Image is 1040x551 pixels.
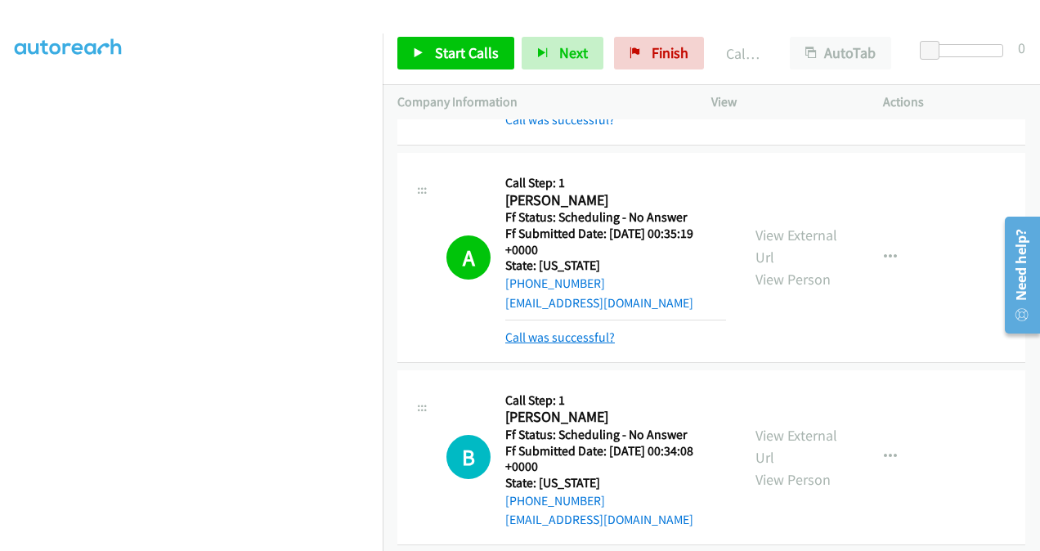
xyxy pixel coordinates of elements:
h5: Ff Submitted Date: [DATE] 00:35:19 +0000 [505,226,726,258]
a: [EMAIL_ADDRESS][DOMAIN_NAME] [505,295,693,311]
iframe: Resource Center [993,210,1040,340]
h5: Call Step: 1 [505,392,726,409]
h1: B [446,435,491,479]
h5: Ff Status: Scheduling - No Answer [505,427,726,443]
h5: Ff Status: Scheduling - No Answer [505,209,726,226]
a: Start Calls [397,37,514,69]
h2: [PERSON_NAME] [505,191,726,210]
p: Call Completed [726,43,760,65]
a: Finish [614,37,704,69]
a: View External Url [755,226,837,267]
a: [PHONE_NUMBER] [505,493,605,508]
button: AutoTab [790,37,891,69]
a: Call was successful? [505,329,615,345]
a: [EMAIL_ADDRESS][DOMAIN_NAME] [505,512,693,527]
a: Call was successful? [505,112,615,128]
span: Next [559,43,588,62]
h2: [PERSON_NAME] [505,408,726,427]
p: View [711,92,854,112]
div: 0 [1018,37,1025,59]
p: Company Information [397,92,682,112]
h5: Call Step: 1 [505,175,726,191]
a: View Person [755,470,831,489]
p: Actions [883,92,1025,112]
h1: A [446,235,491,280]
a: [PHONE_NUMBER] [505,275,605,291]
a: View Person [755,270,831,289]
span: Finish [652,43,688,62]
h5: State: [US_STATE] [505,258,726,274]
h5: State: [US_STATE] [505,475,726,491]
span: Start Calls [435,43,499,62]
button: Next [522,37,603,69]
h5: Ff Submitted Date: [DATE] 00:34:08 +0000 [505,443,726,475]
a: View External Url [755,426,837,467]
